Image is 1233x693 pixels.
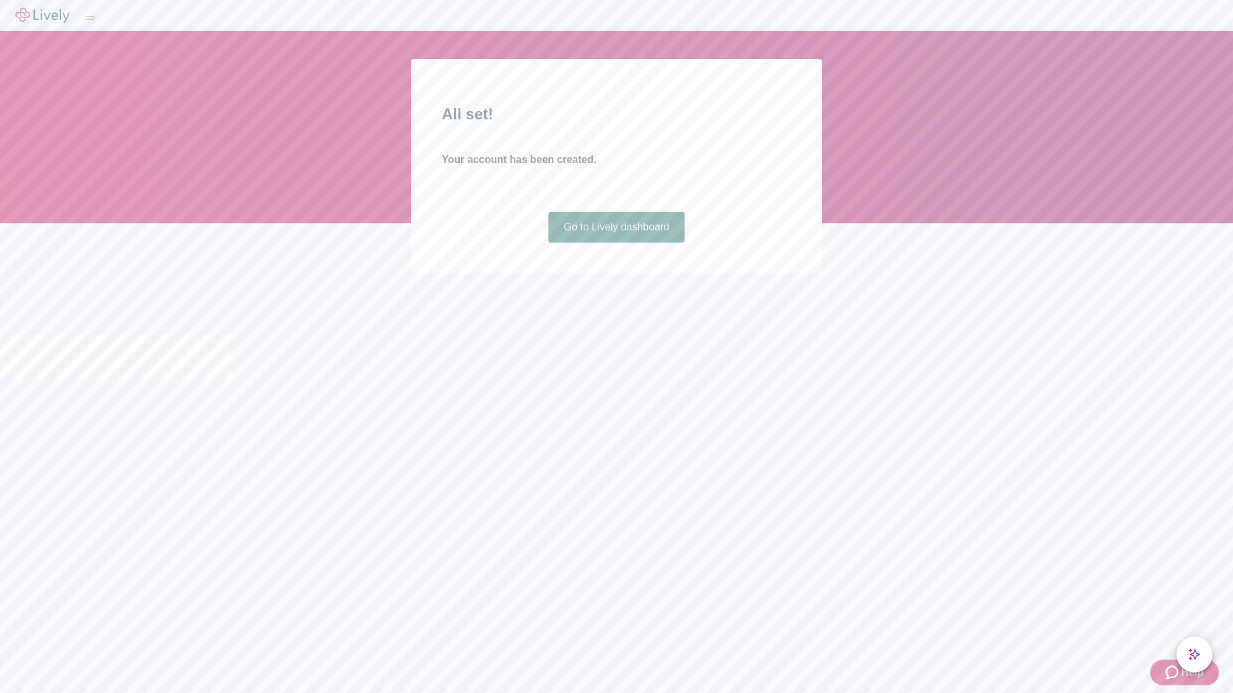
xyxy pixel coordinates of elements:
[1188,648,1201,661] svg: Lively AI Assistant
[1150,660,1219,685] button: Zendesk support iconHelp
[85,16,95,20] button: Log out
[15,8,69,23] img: Lively
[442,152,791,167] h4: Your account has been created.
[442,103,791,126] h2: All set!
[1181,665,1203,680] span: Help
[548,212,685,243] a: Go to Lively dashboard
[1166,665,1181,680] svg: Zendesk support icon
[1176,637,1212,672] button: chat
